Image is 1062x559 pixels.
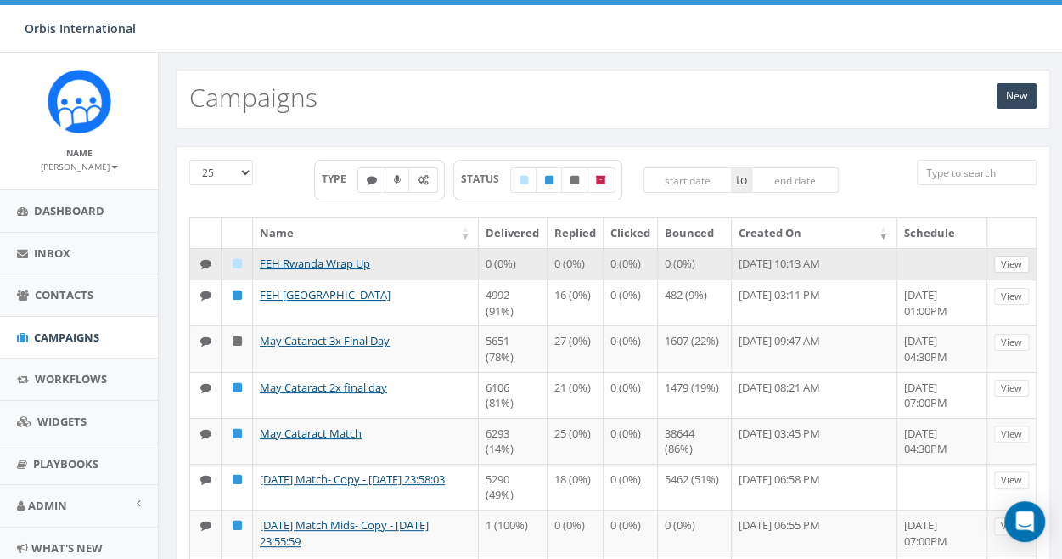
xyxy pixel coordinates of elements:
th: Bounced [658,218,732,248]
td: [DATE] 06:58 PM [732,464,897,510]
td: [DATE] 01:00PM [897,279,987,325]
i: Unpublished [570,175,579,185]
span: Campaigns [34,330,99,345]
i: Text SMS [200,258,211,269]
td: 0 (0%) [604,279,658,325]
a: View [994,471,1029,489]
i: Text SMS [200,428,211,439]
td: 0 (0%) [604,418,658,464]
td: 0 (0%) [548,510,604,556]
a: View [994,288,1029,306]
a: [DATE] Match Mids- Copy - [DATE] 23:55:59 [260,517,429,549]
td: 4992 (91%) [479,279,548,325]
a: View [994,256,1029,274]
i: Text SMS [367,175,377,185]
input: Type to search [917,160,1037,185]
span: Orbis International [25,20,136,37]
th: Name: activate to sort column ascending [253,218,479,248]
a: May Cataract Match [260,426,362,441]
small: [PERSON_NAME] [41,161,118,172]
i: Draft [520,175,528,185]
span: to [732,167,751,193]
td: [DATE] 06:55 PM [732,510,897,556]
td: 0 (0%) [604,372,658,418]
th: Schedule [897,218,987,248]
div: Open Intercom Messenger [1004,501,1045,542]
a: FEH Rwanda Wrap Up [260,256,370,271]
span: Admin [28,498,67,513]
td: 6293 (14%) [479,418,548,464]
a: New [997,83,1037,109]
td: 21 (0%) [548,372,604,418]
td: 5651 (78%) [479,325,548,371]
a: [DATE] Match- Copy - [DATE] 23:58:03 [260,471,445,487]
td: 27 (0%) [548,325,604,371]
i: Published [233,520,242,531]
input: start date [643,167,732,193]
i: Published [233,382,242,393]
td: [DATE] 07:00PM [897,510,987,556]
th: Created On: activate to sort column ascending [732,218,897,248]
td: [DATE] 04:30PM [897,325,987,371]
td: 1 (100%) [479,510,548,556]
td: 1607 (22%) [658,325,732,371]
td: 0 (0%) [604,510,658,556]
i: Text SMS [200,474,211,485]
td: 0 (0%) [604,325,658,371]
span: What's New [31,540,103,556]
i: Draft [233,258,242,269]
td: 0 (0%) [548,248,604,280]
label: Archived [587,167,615,193]
i: Text SMS [200,290,211,301]
i: Published [545,175,553,185]
i: Published [233,290,242,301]
td: 5290 (49%) [479,464,548,510]
i: Ringless Voice Mail [394,175,401,185]
th: Delivered [479,218,548,248]
td: [DATE] 03:11 PM [732,279,897,325]
td: [DATE] 08:21 AM [732,372,897,418]
i: Published [233,428,242,439]
td: 0 (0%) [658,510,732,556]
i: Text SMS [200,382,211,393]
small: Name [66,147,93,159]
td: 482 (9%) [658,279,732,325]
td: [DATE] 09:47 AM [732,325,897,371]
i: Automated Message [418,175,429,185]
a: May Cataract 2x final day [260,380,387,395]
td: 16 (0%) [548,279,604,325]
a: View [994,426,1029,443]
span: Playbooks [33,456,98,471]
span: STATUS [461,172,511,186]
label: Automated Message [408,167,438,193]
label: Unpublished [561,167,588,193]
i: Text SMS [200,336,211,347]
i: Published [233,474,242,485]
th: Replied [548,218,604,248]
th: Clicked [604,218,658,248]
span: TYPE [322,172,358,186]
td: 0 (0%) [479,248,548,280]
td: 38644 (86%) [658,418,732,464]
i: Text SMS [200,520,211,531]
td: 0 (0%) [658,248,732,280]
td: [DATE] 07:00PM [897,372,987,418]
a: FEH [GEOGRAPHIC_DATA] [260,287,391,302]
span: Inbox [34,246,70,261]
td: [DATE] 03:45 PM [732,418,897,464]
td: 18 (0%) [548,464,604,510]
input: end date [751,167,840,193]
td: 0 (0%) [604,464,658,510]
label: Draft [510,167,537,193]
span: Widgets [37,414,87,429]
h2: Campaigns [189,83,317,111]
td: 6106 (81%) [479,372,548,418]
td: 1479 (19%) [658,372,732,418]
label: Published [536,167,563,193]
label: Ringless Voice Mail [385,167,410,193]
a: View [994,380,1029,398]
td: 0 (0%) [604,248,658,280]
a: View [994,517,1029,535]
img: Rally_Corp_Icon.png [48,70,111,133]
td: [DATE] 10:13 AM [732,248,897,280]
